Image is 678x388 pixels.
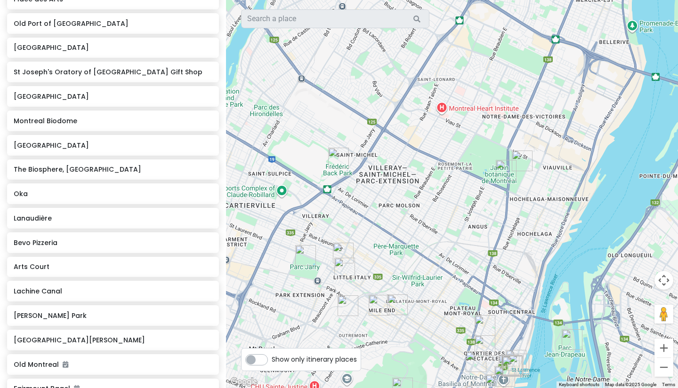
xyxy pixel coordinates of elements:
a: Terms (opens in new tab) [662,382,675,387]
div: Old Port of Montreal [505,350,533,378]
div: Rue Saint-Paul East [502,346,530,374]
h6: [PERSON_NAME] Park [14,311,212,320]
div: 6811 Rue Clark [331,254,359,282]
h6: St Joseph's Oratory of [GEOGRAPHIC_DATA] Gift Shop [14,68,212,76]
span: Map data ©2025 Google [605,382,656,387]
div: Montreal Biodome [508,147,536,175]
h6: Montreal Biodome [14,117,212,125]
div: Damas [334,292,362,320]
div: The Biosphere, Environment Museum [558,325,586,354]
div: Old Montreal [495,351,523,379]
h6: Lachine Canal [14,287,212,295]
h6: Old Montreal [14,360,212,369]
div: Jardin botanique de Montréal [492,156,520,184]
button: Zoom out [654,358,673,377]
h6: [GEOGRAPHIC_DATA] [14,92,212,101]
h6: Oka [14,190,212,198]
div: Quartier des Spectacles [471,332,499,360]
h6: Arts Court [14,262,212,271]
button: Keyboard shortcuts [559,381,599,388]
h6: [GEOGRAPHIC_DATA] [14,43,212,52]
button: Zoom in [654,339,673,357]
div: Terrasse William Gray [498,351,526,380]
button: Map camera controls [654,271,673,290]
span: Show only itinerary places [272,354,357,364]
h6: [GEOGRAPHIC_DATA] [14,141,212,150]
h6: Bevo Pizzeria [14,238,212,247]
div: Frédéric Back Park [324,144,353,172]
div: Parc Jarry [291,241,320,269]
div: 1749 Rue St-Hubert [471,311,499,340]
a: Open this area in Google Maps (opens a new window) [228,376,259,388]
img: Google [228,376,259,388]
i: Added to itinerary [63,361,68,368]
div: Bevo Pizzeria [498,352,526,380]
h6: Lanaudière [14,214,212,222]
div: Place des Arts [462,348,490,376]
input: Search a place [241,9,429,28]
div: Jean Talon Market [329,239,357,267]
h6: Old Port of [GEOGRAPHIC_DATA] [14,19,212,28]
h6: The Biosphere, [GEOGRAPHIC_DATA] [14,165,212,174]
div: Fairmount Bagel [383,291,412,319]
div: St-Viateur Bagel [365,291,393,319]
div: Arts Court [499,352,527,380]
h6: [GEOGRAPHIC_DATA][PERSON_NAME] [14,336,212,344]
button: Drag Pegman onto the map to open Street View [654,305,673,324]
